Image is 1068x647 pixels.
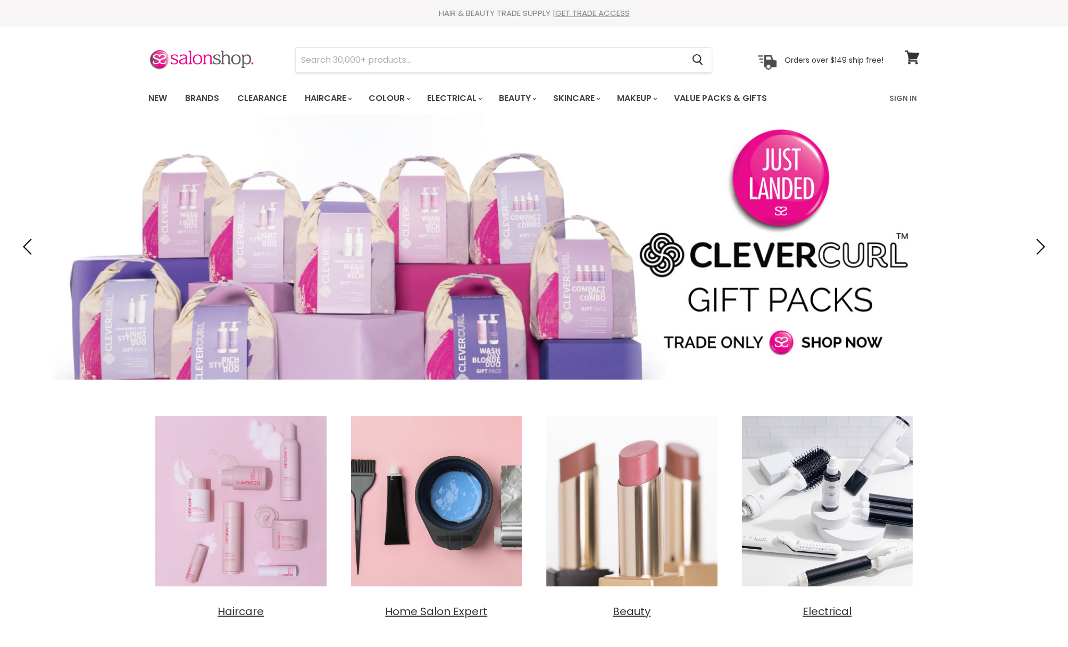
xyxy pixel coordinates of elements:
a: New [140,87,175,110]
span: Beauty [613,604,650,619]
img: Haircare [148,409,333,594]
nav: Main [135,83,933,114]
a: Colour [361,87,417,110]
span: Haircare [218,604,264,619]
a: Beauty Beauty [539,409,724,619]
span: Home Salon Expert [385,604,487,619]
a: Sign In [883,87,923,110]
a: Makeup [609,87,664,110]
div: HAIR & BEAUTY TRADE SUPPLY | [135,8,933,19]
form: Product [295,47,712,73]
span: Electrical [803,604,852,619]
img: Home Salon Expert [344,409,529,594]
a: Skincare [545,87,607,110]
a: Electrical [419,87,489,110]
a: Electrical Electrical [735,409,920,619]
a: Brands [177,87,227,110]
a: Home Salon Expert Home Salon Expert [344,409,529,619]
li: Page dot 3 [538,364,542,367]
a: Haircare Haircare [148,409,333,619]
li: Page dot 4 [550,364,554,367]
a: Beauty [491,87,543,110]
button: Previous [19,236,40,257]
button: Search [683,48,712,72]
a: Clearance [229,87,295,110]
a: Value Packs & Gifts [666,87,775,110]
input: Search [296,48,683,72]
p: Orders over $149 ship free! [785,55,883,64]
li: Page dot 1 [515,364,519,367]
img: Beauty [539,409,724,594]
ul: Main menu [140,83,829,114]
button: Next [1028,236,1049,257]
li: Page dot 2 [527,364,530,367]
a: GET TRADE ACCESS [555,7,630,19]
img: Electrical [735,409,920,594]
a: Haircare [297,87,358,110]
